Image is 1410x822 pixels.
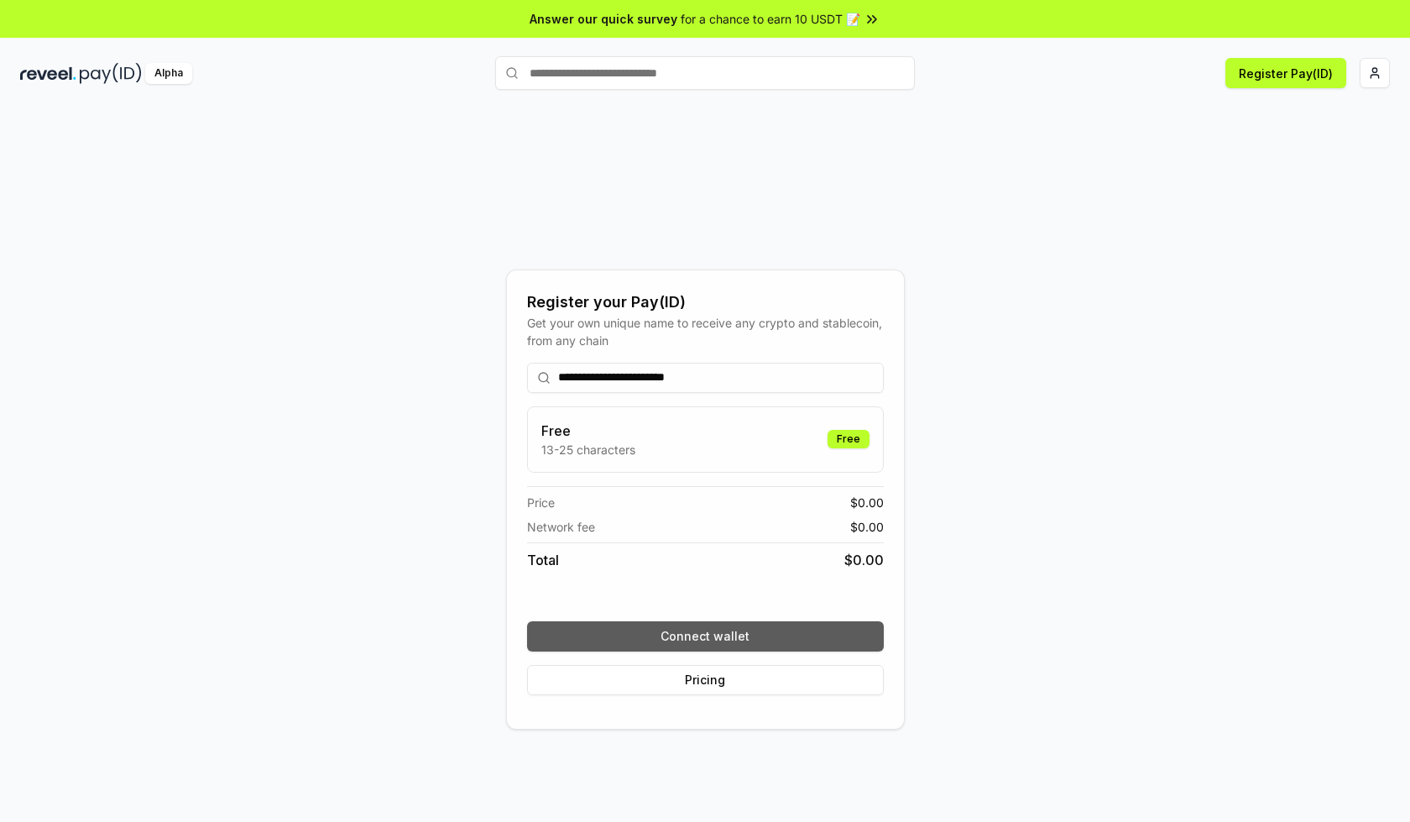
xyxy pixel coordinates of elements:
span: Price [527,494,555,511]
button: Register Pay(ID) [1225,58,1346,88]
span: for a chance to earn 10 USDT 📝 [681,10,860,28]
span: Total [527,550,559,570]
p: 13-25 characters [541,441,635,458]
img: pay_id [80,63,142,84]
button: Connect wallet [527,621,884,652]
span: $ 0.00 [850,518,884,536]
span: Answer our quick survey [530,10,677,28]
span: Network fee [527,518,595,536]
div: Get your own unique name to receive any crypto and stablecoin, from any chain [527,314,884,349]
span: $ 0.00 [844,550,884,570]
div: Free [828,430,869,448]
div: Register your Pay(ID) [527,291,884,314]
button: Pricing [527,665,884,695]
img: reveel_dark [20,63,76,84]
div: Alpha [145,63,192,84]
h3: Free [541,421,635,441]
span: $ 0.00 [850,494,884,511]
